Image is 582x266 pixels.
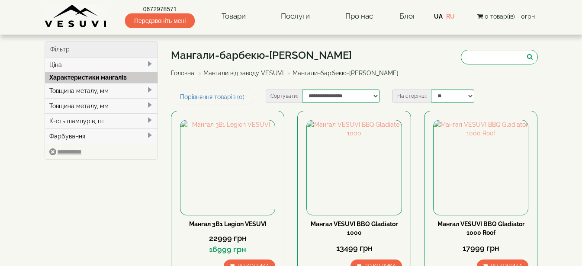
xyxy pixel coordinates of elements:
[45,98,158,113] div: Товщина металу, мм
[171,50,405,61] h1: Мангали-барбекю-[PERSON_NAME]
[392,90,431,103] label: На сторінці:
[434,13,443,20] a: UA
[171,90,254,104] a: Порівняння товарів (0)
[213,6,254,26] a: Товари
[45,83,158,98] div: Товщина металу, мм
[45,113,158,128] div: К-сть шампурів, шт
[45,72,158,83] div: Характеристики мангалів
[399,12,416,20] a: Блог
[203,70,283,77] a: Мангали від заводу VESUVI
[180,244,275,255] div: 16999 грн
[45,42,158,58] div: Фільтр
[285,69,399,77] li: Мангали-барбекю-[PERSON_NAME]
[125,13,195,28] span: Передзвоніть мені
[311,221,398,236] a: Мангал VESUVI BBQ Gladiator 1000
[189,221,267,228] a: Мангал 3В1 Legion VESUVI
[307,120,401,215] img: Мангал VESUVI BBQ Gladiator 1000
[433,243,528,254] div: 17999 грн
[45,128,158,144] div: Фарбування
[272,6,318,26] a: Послуги
[485,13,535,20] span: 0 товар(ів) - 0грн
[337,6,382,26] a: Про нас
[45,58,158,72] div: Ціна
[446,13,455,20] a: RU
[45,4,107,28] img: Завод VESUVI
[180,233,275,244] div: 22999 грн
[475,12,537,21] button: 0 товар(ів) - 0грн
[266,90,302,103] label: Сортувати:
[434,120,528,215] img: Мангал VESUVI BBQ Gladiator 1000 Roof
[125,5,195,13] a: 0672978571
[171,70,194,77] a: Головна
[306,243,402,254] div: 13499 грн
[180,120,275,215] img: Мангал 3В1 Legion VESUVI
[437,221,524,236] a: Мангал VESUVI BBQ Gladiator 1000 Roof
